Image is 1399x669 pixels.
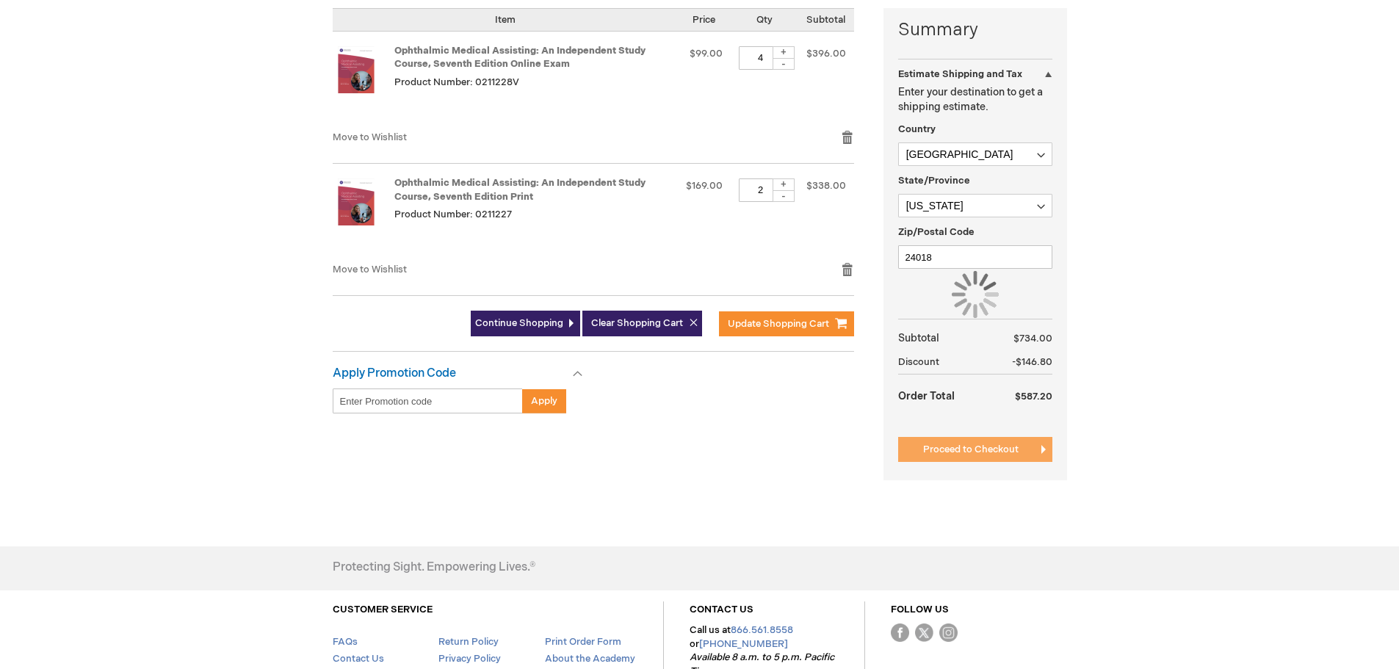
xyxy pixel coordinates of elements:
span: Discount [898,356,939,368]
strong: Apply Promotion Code [333,366,456,380]
div: + [773,46,795,59]
button: Apply [522,388,566,413]
strong: Estimate Shipping and Tax [898,68,1022,80]
span: Apply [531,395,557,407]
a: FOLLOW US [891,604,949,615]
span: Continue Shopping [475,317,563,329]
div: + [773,178,795,191]
span: $338.00 [806,180,846,192]
a: Ophthalmic Medical Assisting: An Independent Study Course, Seventh Edition Print [394,177,646,203]
a: Contact Us [333,653,384,665]
a: Ophthalmic Medical Assisting: An Independent Study Course, Seventh Edition Online Exam [333,46,394,115]
a: Print Order Form [545,636,621,648]
span: Price [693,14,715,26]
input: Qty [739,178,783,202]
th: Subtotal [898,327,984,350]
img: Ophthalmic Medical Assisting: An Independent Study Course, Seventh Edition Print [333,178,380,225]
span: Subtotal [806,14,845,26]
a: Move to Wishlist [333,131,407,143]
input: Qty [739,46,783,70]
span: $587.20 [1015,391,1052,402]
span: Update Shopping Cart [728,318,829,330]
a: Ophthalmic Medical Assisting: An Independent Study Course, Seventh Edition Print [333,178,394,247]
a: Privacy Policy [438,653,501,665]
a: CONTACT US [690,604,753,615]
a: [PHONE_NUMBER] [699,638,788,650]
img: Ophthalmic Medical Assisting: An Independent Study Course, Seventh Edition Online Exam [333,46,380,93]
strong: Summary [898,18,1052,43]
a: Move to Wishlist [333,264,407,275]
button: Proceed to Checkout [898,437,1052,462]
button: Clear Shopping Cart [582,311,702,336]
strong: Order Total [898,383,955,408]
span: $396.00 [806,48,846,59]
a: Ophthalmic Medical Assisting: An Independent Study Course, Seventh Edition Online Exam [394,45,646,70]
span: Country [898,123,936,135]
span: Qty [756,14,773,26]
img: instagram [939,623,958,642]
span: Proceed to Checkout [923,444,1019,455]
a: 866.561.8558 [731,624,793,636]
div: - [773,58,795,70]
img: Loading... [952,271,999,318]
span: -$146.80 [1012,356,1052,368]
span: State/Province [898,175,970,187]
a: Continue Shopping [471,311,580,336]
a: FAQs [333,636,358,648]
button: Update Shopping Cart [719,311,854,336]
span: $99.00 [690,48,723,59]
a: About the Academy [545,653,635,665]
span: Product Number: 0211227 [394,209,512,220]
span: Item [495,14,516,26]
a: Return Policy [438,636,499,648]
img: Facebook [891,623,909,642]
span: $734.00 [1013,333,1052,344]
p: Enter your destination to get a shipping estimate. [898,85,1052,115]
div: - [773,190,795,202]
span: Zip/Postal Code [898,226,975,238]
img: Twitter [915,623,933,642]
input: Enter Promotion code [333,388,523,413]
h4: Protecting Sight. Empowering Lives.® [333,561,535,574]
span: Product Number: 0211228V [394,76,519,88]
a: CUSTOMER SERVICE [333,604,433,615]
span: $169.00 [686,180,723,192]
span: Clear Shopping Cart [591,317,683,329]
